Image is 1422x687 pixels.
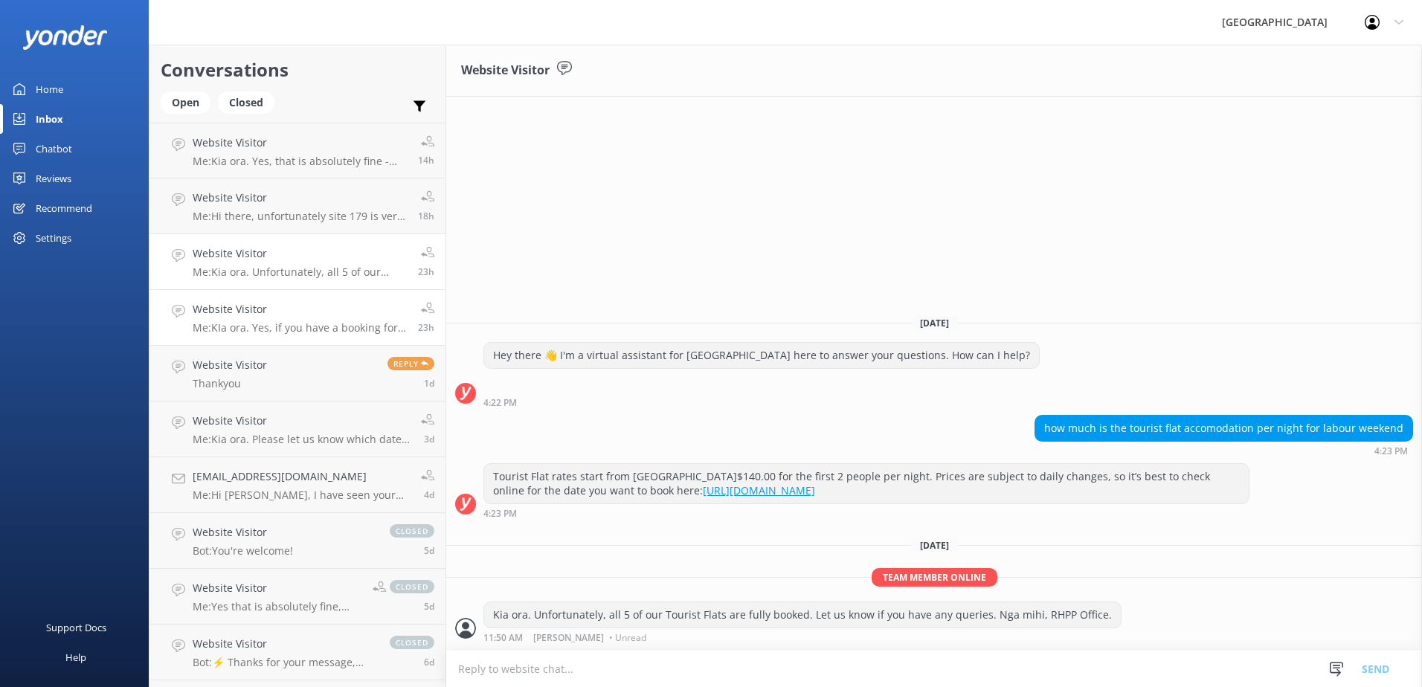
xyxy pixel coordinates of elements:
div: how much is the tourist flat accomodation per night for labour weekend [1035,416,1412,441]
strong: 4:23 PM [1374,447,1408,456]
p: Me: Hi there, unfortunately site 179 is very popular and not available at all until [DATE]. [193,210,407,223]
p: Bot: You're welcome! [193,544,293,558]
div: Inbox [36,104,63,134]
div: Support Docs [46,613,106,642]
h4: Website Visitor [193,301,407,317]
a: Website VisitorMe:Kia ora. Unfortunately, all 5 of our Tourist Flats are fully booked. Let us kno... [149,234,445,290]
span: [PERSON_NAME] [533,633,604,642]
span: [DATE] [911,317,958,329]
h2: Conversations [161,56,434,84]
span: Sep 09 2025 11:48am (UTC +12:00) Pacific/Auckland [418,321,434,334]
span: Sep 06 2025 05:18pm (UTC +12:00) Pacific/Auckland [424,433,434,445]
p: Me: Kia ora. Please let us know which dates you are wanting the Tourist Flat. Nga mihi, RHPP Office. [193,433,410,446]
span: closed [390,636,434,649]
div: Reviews [36,164,71,193]
span: Reply [387,357,434,370]
div: Tourist Flat rates start from [GEOGRAPHIC_DATA]$140.00 for the first 2 people per night. Prices a... [484,464,1249,503]
h4: Website Visitor [193,190,407,206]
span: closed [390,524,434,538]
h4: Website Visitor [193,524,293,541]
a: Website VisitorThankyouReply1d [149,346,445,401]
span: Sep 10 2025 11:13am (UTC +12:00) Pacific/Auckland [418,154,434,167]
h4: Website Visitor [193,413,410,429]
div: Chatbot [36,134,72,164]
div: Hey there 👋 I'm a virtual assistant for [GEOGRAPHIC_DATA] here to answer your questions. How can ... [484,343,1039,368]
span: Team member online [872,568,997,587]
span: Sep 09 2025 04:41pm (UTC +12:00) Pacific/Auckland [418,210,434,222]
p: Bot: ⚡ Thanks for your message, we'll get back to you as soon as we can. You're also welcome to k... [193,656,375,669]
div: Open [161,91,210,114]
span: Sep 04 2025 11:35am (UTC +12:00) Pacific/Auckland [424,600,434,613]
span: Sep 06 2025 10:04am (UTC +12:00) Pacific/Auckland [424,488,434,501]
strong: 4:23 PM [483,509,517,518]
div: Settings [36,223,71,253]
p: Me: Hi [PERSON_NAME], I have seen your bookings you are trying to make for next weekend. If you c... [193,488,410,502]
div: Sep 09 2025 11:50am (UTC +12:00) Pacific/Auckland [483,632,1122,642]
a: Website VisitorMe:Kia ora. Yes, that is absolutely fine - notify us via phone or email and we wil... [149,123,445,178]
a: Website VisitorMe:KIa ora. Yes, if you have a booking for a Group Lodge (triple or quad) there is... [149,290,445,346]
h4: [EMAIL_ADDRESS][DOMAIN_NAME] [193,468,410,485]
p: Thankyou [193,377,267,390]
h4: Website Visitor [193,357,267,373]
a: [URL][DOMAIN_NAME] [703,483,815,497]
h4: Website Visitor [193,245,407,262]
p: Me: Yes that is absolutely fine, depending on availability. Just give us a call or send us an ema... [193,600,361,613]
span: closed [390,580,434,593]
a: Website VisitorMe:Hi there, unfortunately site 179 is very popular and not available at all until... [149,178,445,234]
a: Website VisitorBot:You're welcome!closed5d [149,513,445,569]
div: Closed [218,91,274,114]
div: Recommend [36,193,92,223]
span: Sep 09 2025 11:50am (UTC +12:00) Pacific/Auckland [418,265,434,278]
div: Sep 07 2025 04:22pm (UTC +12:00) Pacific/Auckland [483,397,1040,407]
div: Home [36,74,63,104]
a: Website VisitorMe:Kia ora. Please let us know which dates you are wanting the Tourist Flat. Nga m... [149,401,445,457]
a: Closed [218,94,282,110]
span: Sep 08 2025 04:28pm (UTC +12:00) Pacific/Auckland [424,377,434,390]
strong: 11:50 AM [483,633,523,642]
span: Sep 03 2025 06:57pm (UTC +12:00) Pacific/Auckland [424,656,434,668]
div: Kia ora. Unfortunately, all 5 of our Tourist Flats are fully booked. Let us know if you have any ... [484,602,1121,628]
h4: Website Visitor [193,580,361,596]
a: [EMAIL_ADDRESS][DOMAIN_NAME]Me:Hi [PERSON_NAME], I have seen your bookings you are trying to make... [149,457,445,513]
h4: Website Visitor [193,135,407,151]
p: Me: Kia ora. Unfortunately, all 5 of our Tourist Flats are fully booked. Let us know if you have ... [193,265,407,279]
a: Website VisitorMe:Yes that is absolutely fine, depending on availability. Just give us a call or ... [149,569,445,625]
a: Open [161,94,218,110]
p: Me: KIa ora. Yes, if you have a booking for a Group Lodge (triple or quad) there is a parking spa... [193,321,407,335]
p: Me: Kia ora. Yes, that is absolutely fine - notify us via phone or email and we will update your ... [193,155,407,168]
a: Website VisitorBot:⚡ Thanks for your message, we'll get back to you as soon as we can. You're als... [149,625,445,680]
img: yonder-white-logo.png [22,25,108,50]
h3: Website Visitor [461,61,550,80]
div: Help [65,642,86,672]
h4: Website Visitor [193,636,375,652]
span: Sep 04 2025 12:57pm (UTC +12:00) Pacific/Auckland [424,544,434,557]
span: [DATE] [911,539,958,552]
div: Sep 07 2025 04:23pm (UTC +12:00) Pacific/Auckland [1035,445,1413,456]
span: • Unread [609,633,646,642]
strong: 4:22 PM [483,399,517,407]
div: Sep 07 2025 04:23pm (UTC +12:00) Pacific/Auckland [483,508,1249,518]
